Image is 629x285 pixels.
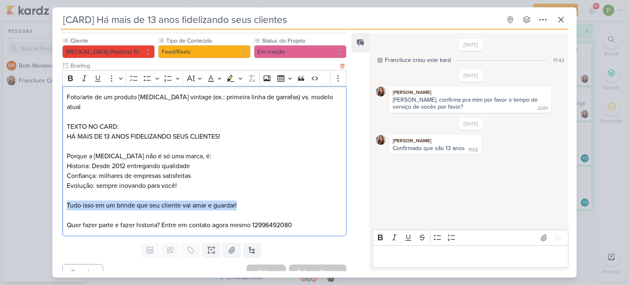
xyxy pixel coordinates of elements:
div: [PERSON_NAME], confirma pra mim por favor o tempo de serviço de vocês por favor? [393,96,539,110]
input: Kard Sem Título [61,12,501,27]
p: TEXTO NO CARD: [67,122,342,132]
div: 17:42 [553,57,564,64]
input: Texto sem título [69,62,338,70]
img: Franciluce Carvalho [376,87,386,96]
button: Em criação [254,45,346,58]
div: [PERSON_NAME] [391,88,550,96]
div: [PERSON_NAME] [391,137,480,145]
p: Tudo isso em um brinde que seu cliente vai amar e guardar! [67,201,342,210]
div: 11:02 [468,147,478,153]
p: Historia: Desde 2012 entregando qualidade [67,161,342,171]
div: Editor editing area: main [62,86,346,237]
div: 22:01 [538,105,548,112]
button: Cancelar [62,264,103,280]
p: Foto/arte de um produto [MEDICAL_DATA] vintage (ex.: primeira linha de garrafas) vs. modelo atual [67,92,342,112]
p: Quer fazer parte e fazer historia? Entre em contato agora mesmo 12996492080 [67,220,342,230]
div: Editor editing area: main [373,245,568,268]
label: Cliente [70,36,155,45]
div: Franciluce criou este kard [385,56,451,64]
button: Feed/Reels [158,45,251,58]
p: Evolução: sempre inovando para você! [67,181,342,191]
div: Editor toolbar [373,230,568,246]
img: Franciluce Carvalho [376,135,386,145]
button: [MEDICAL_DATA] Plasticos PJ [62,45,155,58]
label: Tipo de Conteúdo [165,36,251,45]
p: HÁ MAIS DE 13 ANOS FIDELIZANDO SEUS CLIENTES! [67,132,342,141]
p: Porque a [MEDICAL_DATA] não é só uma marca, é: [67,151,342,161]
label: Status do Projeto [261,36,346,45]
div: Confirmado que são 13 anos [393,145,465,152]
div: Editor toolbar [62,70,346,86]
p: Confiança: milhares de empresas satisfeitas [67,171,342,181]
